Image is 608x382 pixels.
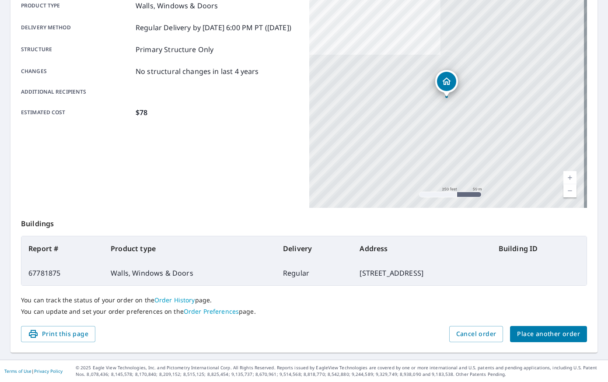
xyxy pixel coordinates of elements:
[154,296,195,304] a: Order History
[21,0,132,11] p: Product type
[276,261,353,285] td: Regular
[104,236,276,261] th: Product type
[353,236,491,261] th: Address
[21,236,104,261] th: Report #
[136,22,291,33] p: Regular Delivery by [DATE] 6:00 PM PT ([DATE])
[21,308,587,315] p: You can update and set your order preferences on the page.
[563,171,577,184] a: Current Level 17, Zoom In
[136,44,213,55] p: Primary Structure Only
[4,368,31,374] a: Terms of Use
[28,329,88,340] span: Print this page
[276,236,353,261] th: Delivery
[136,0,218,11] p: Walls, Windows & Doors
[21,326,95,342] button: Print this page
[136,107,147,118] p: $78
[136,66,259,77] p: No structural changes in last 4 years
[492,236,587,261] th: Building ID
[353,261,491,285] td: [STREET_ADDRESS]
[517,329,580,340] span: Place another order
[184,307,239,315] a: Order Preferences
[21,208,587,236] p: Buildings
[563,184,577,197] a: Current Level 17, Zoom Out
[21,22,132,33] p: Delivery method
[76,364,604,378] p: © 2025 Eagle View Technologies, Inc. and Pictometry International Corp. All Rights Reserved. Repo...
[21,261,104,285] td: 67781875
[21,107,132,118] p: Estimated cost
[21,88,132,96] p: Additional recipients
[456,329,496,340] span: Cancel order
[21,296,587,304] p: You can track the status of your order on the page.
[34,368,63,374] a: Privacy Policy
[104,261,276,285] td: Walls, Windows & Doors
[21,44,132,55] p: Structure
[21,66,132,77] p: Changes
[510,326,587,342] button: Place another order
[4,368,63,374] p: |
[449,326,503,342] button: Cancel order
[435,70,458,97] div: Dropped pin, building 1, Residential property, 541 Miami St Tiffin, OH 44883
